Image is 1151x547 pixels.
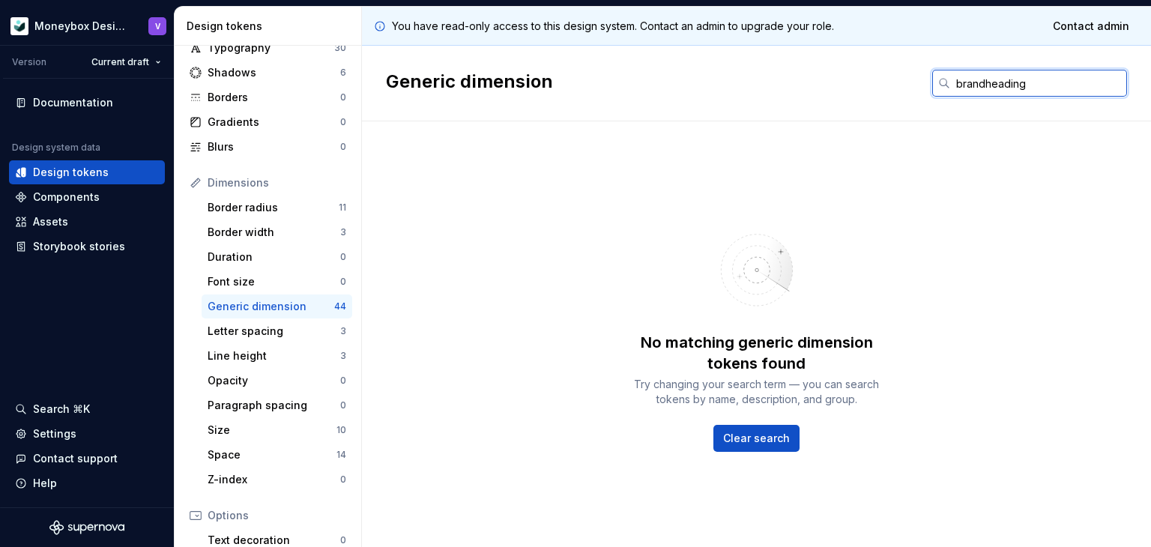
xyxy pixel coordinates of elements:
[202,344,352,368] a: Line height3
[202,196,352,220] a: Border radius11
[622,332,892,374] div: No matching generic dimension tokens found
[386,70,553,97] h2: Generic dimension
[9,160,165,184] a: Design tokens
[34,19,130,34] div: Moneybox Design System
[155,20,160,32] div: V
[202,443,352,467] a: Space14
[208,348,340,363] div: Line height
[340,67,346,79] div: 6
[713,425,800,452] button: Clear search
[208,447,336,462] div: Space
[336,424,346,436] div: 10
[340,534,346,546] div: 0
[202,245,352,269] a: Duration0
[85,52,168,73] button: Current draft
[336,449,346,461] div: 14
[9,397,165,421] button: Search ⌘K
[187,19,355,34] div: Design tokens
[9,471,165,495] button: Help
[33,451,118,466] div: Contact support
[9,447,165,471] button: Contact support
[9,235,165,259] a: Storybook stories
[202,220,352,244] a: Border width3
[1043,13,1139,40] a: Contact admin
[208,200,339,215] div: Border radius
[202,319,352,343] a: Letter spacing3
[33,190,100,205] div: Components
[184,36,352,60] a: Typography30
[208,324,340,339] div: Letter spacing
[340,325,346,337] div: 3
[91,56,149,68] span: Current draft
[340,375,346,387] div: 0
[9,210,165,234] a: Assets
[9,91,165,115] a: Documentation
[208,373,340,388] div: Opacity
[208,175,346,190] div: Dimensions
[208,423,336,438] div: Size
[340,350,346,362] div: 3
[202,369,352,393] a: Opacity0
[184,85,352,109] a: Borders0
[202,393,352,417] a: Paragraph spacing0
[622,377,892,407] div: Try changing your search term — you can search tokens by name, description, and group.
[202,468,352,492] a: Z-index0
[33,402,90,417] div: Search ⌘K
[1053,19,1129,34] span: Contact admin
[334,42,346,54] div: 30
[184,135,352,159] a: Blurs0
[340,91,346,103] div: 0
[334,300,346,312] div: 44
[184,110,352,134] a: Gradients0
[208,115,340,130] div: Gradients
[208,472,340,487] div: Z-index
[33,426,76,441] div: Settings
[202,418,352,442] a: Size10
[208,65,340,80] div: Shadows
[208,225,340,240] div: Border width
[9,422,165,446] a: Settings
[208,90,340,105] div: Borders
[340,116,346,128] div: 0
[340,276,346,288] div: 0
[340,474,346,486] div: 0
[202,294,352,318] a: Generic dimension44
[33,476,57,491] div: Help
[208,398,340,413] div: Paragraph spacing
[208,40,334,55] div: Typography
[340,141,346,153] div: 0
[392,19,834,34] p: You have read-only access to this design system. Contact an admin to upgrade your role.
[202,270,352,294] a: Font size0
[723,431,790,446] span: Clear search
[340,226,346,238] div: 3
[950,70,1127,97] input: Search in tokens...
[340,251,346,263] div: 0
[33,165,109,180] div: Design tokens
[33,95,113,110] div: Documentation
[208,274,340,289] div: Font size
[12,142,100,154] div: Design system data
[33,214,68,229] div: Assets
[3,10,171,42] button: Moneybox Design SystemV
[339,202,346,214] div: 11
[208,299,334,314] div: Generic dimension
[10,17,28,35] img: 9de6ca4a-8ec4-4eed-b9a2-3d312393a40a.png
[340,399,346,411] div: 0
[9,185,165,209] a: Components
[208,508,346,523] div: Options
[184,61,352,85] a: Shadows6
[208,139,340,154] div: Blurs
[33,239,125,254] div: Storybook stories
[49,520,124,535] svg: Supernova Logo
[12,56,46,68] div: Version
[208,250,340,265] div: Duration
